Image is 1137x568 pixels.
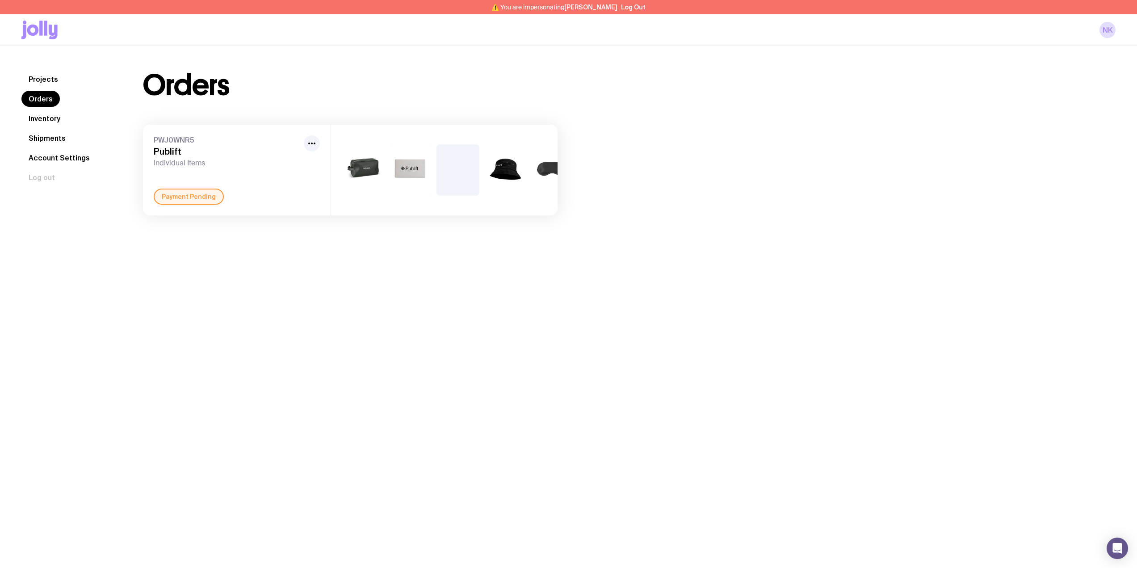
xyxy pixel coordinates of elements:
button: Log out [21,169,62,185]
a: Inventory [21,110,67,126]
span: ⚠️ You are impersonating [491,4,617,11]
a: Shipments [21,130,73,146]
h3: Publift [154,146,300,157]
div: Open Intercom Messenger [1107,538,1128,559]
a: NK [1099,22,1116,38]
a: Projects [21,71,65,87]
a: Account Settings [21,150,97,166]
span: Individual Items [154,159,300,168]
span: PWJ0WNR5 [154,135,300,144]
h1: Orders [143,71,229,100]
a: Orders [21,91,60,107]
span: [PERSON_NAME] [564,4,617,11]
div: Payment Pending [154,189,224,205]
button: Log Out [621,4,646,11]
